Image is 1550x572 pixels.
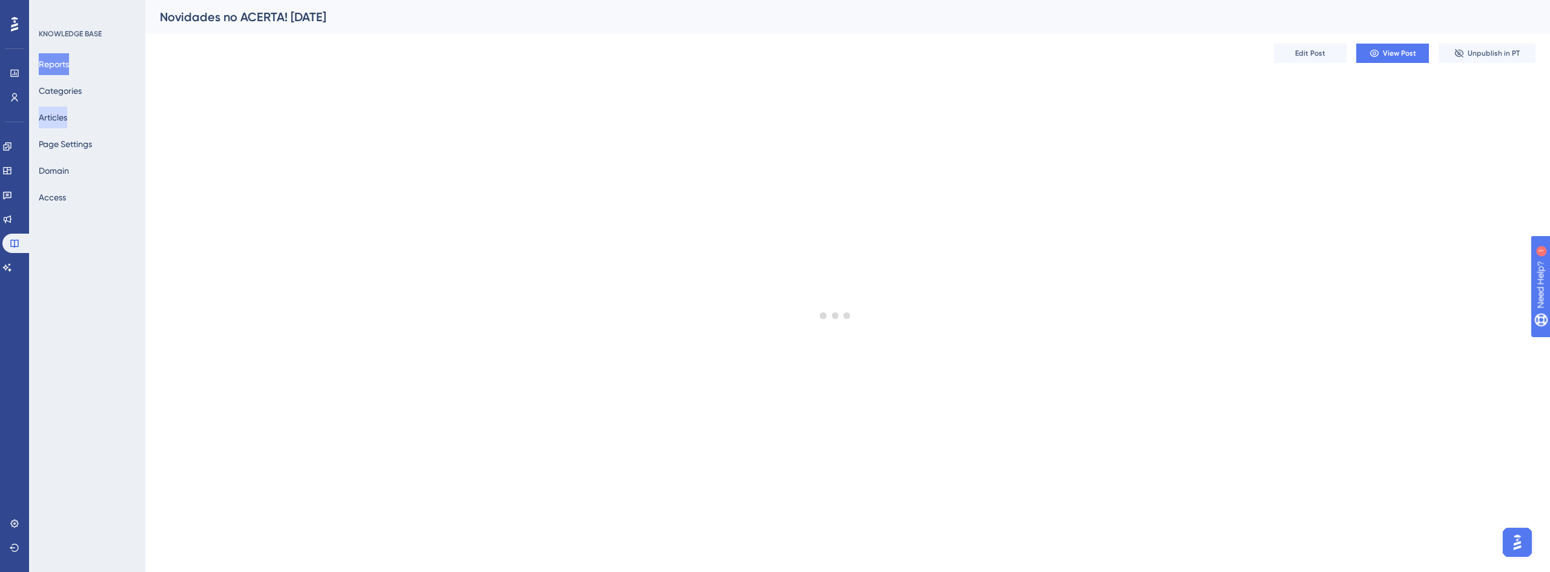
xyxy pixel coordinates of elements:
button: Edit Post [1274,44,1347,63]
span: Unpublish in PT [1468,48,1520,58]
div: KNOWLEDGE BASE [39,29,102,39]
span: View Post [1383,48,1416,58]
button: Articles [39,107,67,128]
button: Categories [39,80,82,102]
button: Reports [39,53,69,75]
span: Need Help? [28,3,76,18]
button: Page Settings [39,133,92,155]
button: Domain [39,160,69,182]
button: Access [39,186,66,208]
div: Novidades no ACERTA! [DATE] [160,8,1505,25]
button: View Post [1356,44,1429,63]
span: Edit Post [1295,48,1325,58]
div: 1 [84,6,88,16]
iframe: UserGuiding AI Assistant Launcher [1499,524,1535,560]
button: Unpublish in PT [1439,44,1535,63]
